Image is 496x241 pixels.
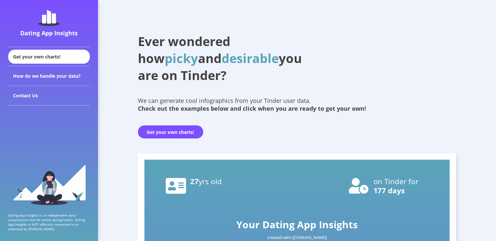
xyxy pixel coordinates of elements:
div: Contact Us [8,86,90,105]
span: picky [165,50,198,67]
text: Your Dating App Insights [236,218,358,231]
text: 27 [190,176,222,186]
tspan: yrs old [199,176,222,186]
div: We can generate cool infographics from your Tinder user data. [138,97,456,112]
p: Dating App Insights is an independent data visualization tool for online dating habits. Dating Ap... [8,213,90,231]
button: Get your own charts! [138,125,203,138]
div: How do we handle your data? [8,66,90,86]
text: 177 days [373,185,405,196]
h1: Ever wondered how and you are on Tinder? [138,33,318,84]
text: on Tinder for [373,176,419,186]
div: Get your own charts! [8,50,90,64]
text: created with [DOMAIN_NAME] [267,234,327,240]
img: sidebar_girl.91b9467e.svg [12,164,86,205]
img: dating-app-insights-logo.5abe6921.svg [38,10,60,26]
div: Dating App Insights [10,29,88,37]
b: Check out the examples below and click when you are ready to get your own! [138,104,366,112]
span: desirable [222,50,279,67]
